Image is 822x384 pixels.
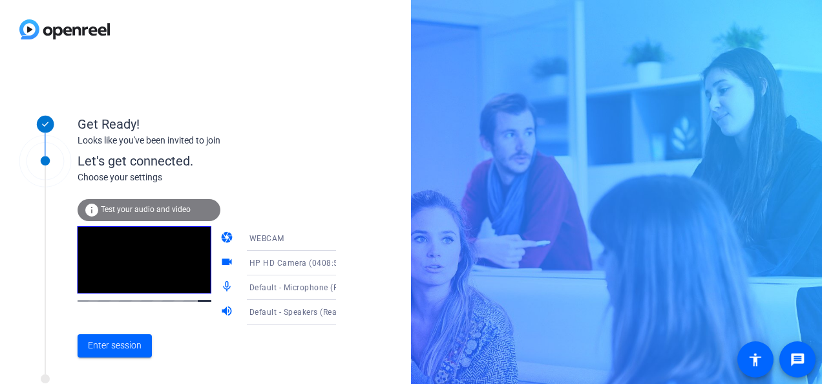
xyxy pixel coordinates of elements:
mat-icon: accessibility [748,352,763,367]
span: Default - Microphone (Realtek(R) Audio) [249,282,399,292]
div: Looks like you've been invited to join [78,134,336,147]
span: WEBCAM [249,234,284,243]
mat-icon: videocam [220,255,236,271]
mat-icon: volume_up [220,304,236,320]
mat-icon: camera [220,231,236,246]
span: Default - Speakers (Realtek(R) Audio) [249,306,389,317]
mat-icon: mic_none [220,280,236,295]
mat-icon: info [84,202,100,218]
span: Test your audio and video [101,205,191,214]
span: Enter session [88,339,142,352]
button: Enter session [78,334,152,357]
span: HP HD Camera (0408:5343) [249,257,356,268]
div: Let's get connected. [78,151,363,171]
mat-icon: message [790,352,805,367]
div: Get Ready! [78,114,336,134]
div: Choose your settings [78,171,363,184]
